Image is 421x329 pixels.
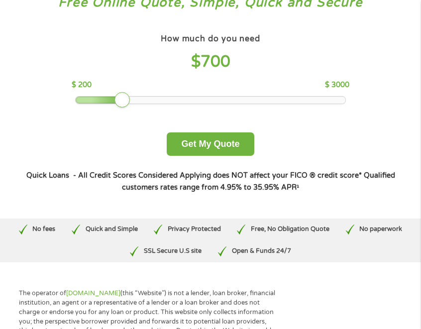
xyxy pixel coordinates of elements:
strong: Qualified customers rates range from 4.95% to 35.95% APR¹ [122,171,395,192]
p: Open & Funds 24/7 [232,246,291,256]
p: Quick and Simple [86,224,138,234]
span: 700 [201,52,230,71]
p: $ 200 [72,80,92,91]
p: Privacy Protected [168,224,221,234]
p: Free, No Obligation Quote [251,224,329,234]
strong: Quick Loans - All Credit Scores Considered [26,171,178,180]
h4: How much do you need [161,34,260,44]
h4: $ [72,52,350,72]
p: SSL Secure U.S site [144,246,202,256]
strong: Applying does NOT affect your FICO ® credit score* [180,171,362,180]
p: $ 3000 [325,80,349,91]
p: No paperwork [359,224,402,234]
p: No fees [32,224,55,234]
a: [DOMAIN_NAME] [66,289,120,297]
button: Get My Quote [167,132,254,156]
